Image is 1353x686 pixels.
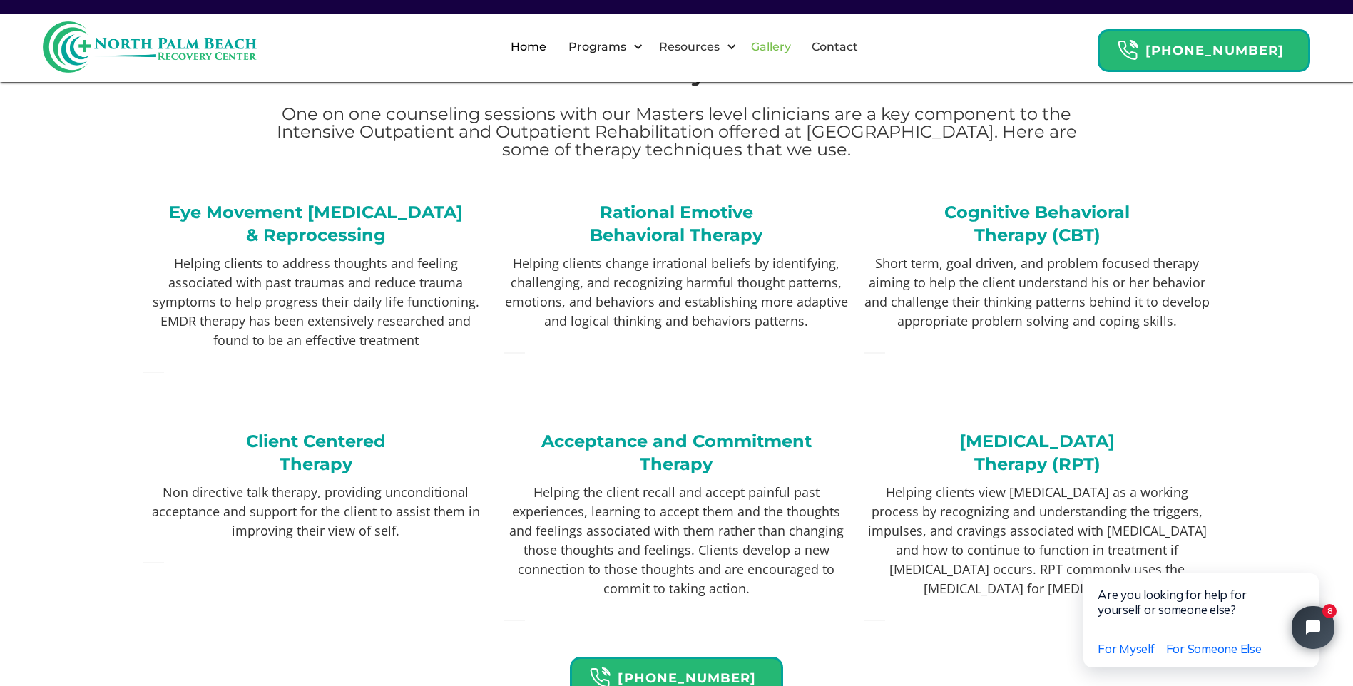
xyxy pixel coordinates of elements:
[169,202,463,245] strong: Eye Movement [MEDICAL_DATA] & Reprocessing
[1117,39,1138,61] img: Header Calendar Icons
[944,202,1130,245] strong: Cognitive Behavioral Therapy (CBT)
[618,670,756,686] strong: [PHONE_NUMBER]
[270,105,1082,158] p: One on one counseling sessions with our Masters level clinicians are a key component to the Inten...
[1145,43,1284,58] strong: [PHONE_NUMBER]
[502,24,555,70] a: Home
[143,483,489,541] p: Non directive talk therapy, providing unconditional acceptance and support for the client to assi...
[143,254,489,350] p: Helping clients to address thoughts and feeling associated with past traumas and reduce trauma sy...
[803,24,867,70] a: Contact
[1053,528,1353,686] iframe: Tidio Chat
[864,483,1210,598] p: Helping clients view [MEDICAL_DATA] as a working process by recognizing and understanding the tri...
[504,483,850,598] p: Helping the client recall and accept painful past experiences, learning to accept them and the th...
[565,39,630,56] div: Programs
[647,24,740,70] div: Resources
[655,39,723,56] div: Resources
[742,24,800,70] a: Gallery
[959,431,1115,474] strong: [MEDICAL_DATA] Therapy (RPT)
[556,24,647,70] div: Programs
[504,254,850,331] p: Helping clients change irrational beliefs by identifying, challenging, and recognizing harmful th...
[246,431,386,474] strong: Client Centered Therapy
[864,254,1210,331] p: Short term, goal driven, and problem focused therapy aiming to help the client understand his or ...
[1098,22,1310,72] a: Header Calendar Icons[PHONE_NUMBER]
[590,202,762,245] strong: Rational Emotive Behavioral Therapy
[541,431,812,474] strong: Acceptance and Commitment Therapy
